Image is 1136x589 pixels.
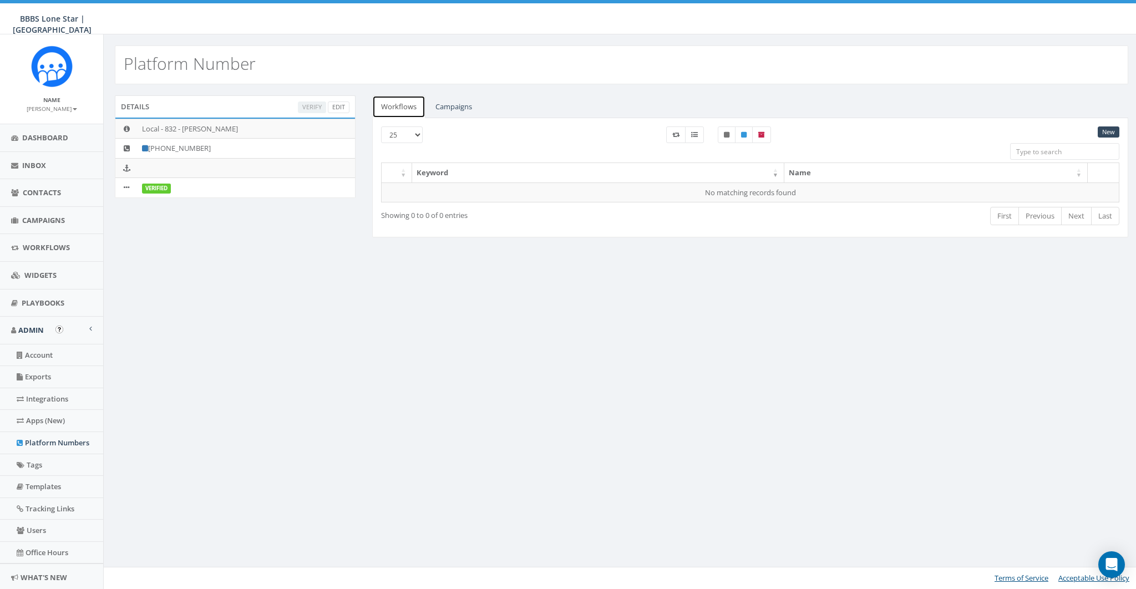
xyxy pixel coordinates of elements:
label: Archived [752,126,771,143]
label: Workflow [666,126,686,143]
span: BBBS Lone Star | [GEOGRAPHIC_DATA] [13,13,92,35]
input: Type to search [1010,143,1119,160]
span: Dashboard [22,133,68,143]
th: : activate to sort column ascending [382,163,412,182]
label: Verified [142,184,171,194]
span: Workflows [23,242,70,252]
span: Widgets [24,270,57,280]
a: Last [1091,207,1119,225]
span: Campaigns [22,215,65,225]
small: Name [43,96,60,104]
span: Inbox [22,160,46,170]
a: New [1098,126,1119,138]
label: Unpublished [718,126,736,143]
label: Published [735,126,753,143]
img: Rally_Corp_Icon_1.png [31,45,73,87]
label: Menu [685,126,704,143]
h2: Platform Number [124,54,256,73]
th: Name: activate to sort column ascending [784,163,1088,182]
div: Showing 0 to 0 of 0 entries [381,206,679,221]
a: [PERSON_NAME] [27,103,77,113]
a: First [990,207,1019,225]
span: Contacts [23,187,61,197]
td: No matching records found [382,182,1119,202]
span: What's New [21,572,67,582]
a: Terms of Service [995,573,1048,583]
a: Previous [1018,207,1062,225]
a: Next [1061,207,1092,225]
a: Workflows [372,95,425,118]
a: Campaigns [427,95,481,118]
a: Edit [328,101,349,113]
td: [PHONE_NUMBER] [138,139,355,159]
div: Details [115,95,356,118]
div: Open Intercom Messenger [1098,551,1125,578]
td: Local - 832 - [PERSON_NAME] [138,119,355,139]
th: Keyword: activate to sort column ascending [412,163,784,182]
small: [PERSON_NAME] [27,105,77,113]
span: Playbooks [22,298,64,308]
span: Admin [18,325,44,335]
a: Acceptable Use Policy [1058,573,1129,583]
button: Open In-App Guide [55,326,63,333]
